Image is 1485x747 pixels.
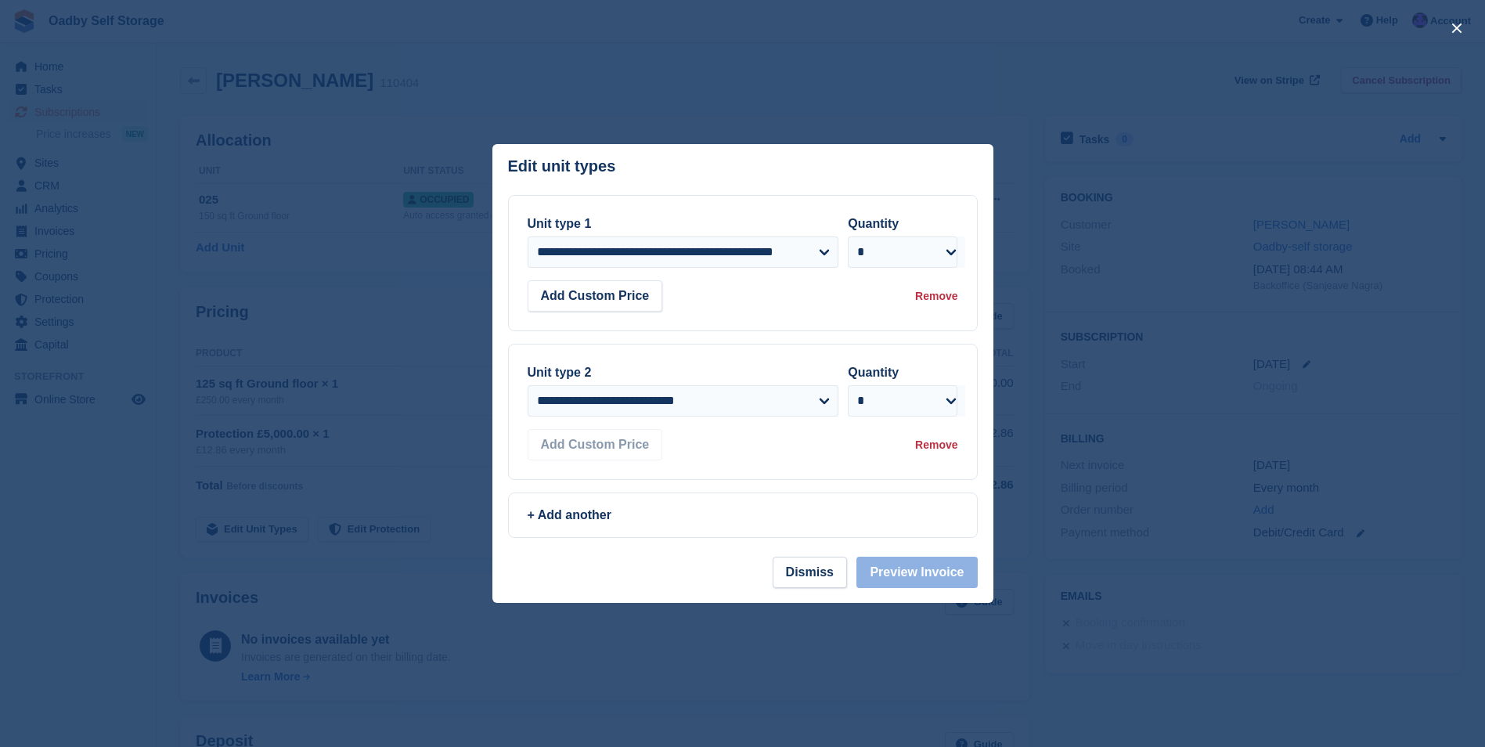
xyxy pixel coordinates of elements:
[508,157,616,175] p: Edit unit types
[528,506,958,525] div: + Add another
[528,217,592,230] label: Unit type 1
[528,366,592,379] label: Unit type 2
[508,493,978,538] a: + Add another
[848,366,899,379] label: Quantity
[856,557,977,588] button: Preview Invoice
[528,429,663,460] button: Add Custom Price
[848,217,899,230] label: Quantity
[773,557,847,588] button: Dismiss
[915,288,957,305] div: Remove
[528,280,663,312] button: Add Custom Price
[1444,16,1469,41] button: close
[915,437,957,453] div: Remove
